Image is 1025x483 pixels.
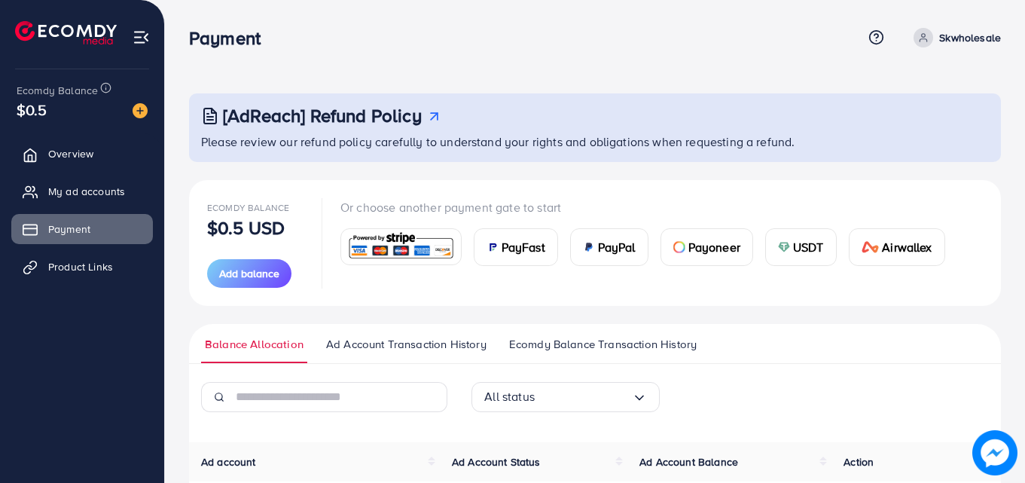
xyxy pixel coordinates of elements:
[205,336,304,353] span: Balance Allocation
[972,430,1017,475] img: image
[11,214,153,244] a: Payment
[207,219,285,237] p: $0.5 USD
[207,201,289,214] span: Ecomdy Balance
[598,238,636,256] span: PayPal
[346,231,456,263] img: card
[502,238,545,256] span: PayFast
[48,184,125,199] span: My ad accounts
[452,454,541,469] span: Ad Account Status
[219,266,279,281] span: Add balance
[570,228,648,266] a: cardPayPal
[340,198,957,216] p: Or choose another payment gate to start
[660,228,753,266] a: cardPayoneer
[17,99,47,121] span: $0.5
[48,222,90,237] span: Payment
[17,83,98,98] span: Ecomdy Balance
[207,259,291,288] button: Add balance
[133,29,150,46] img: menu
[201,454,256,469] span: Ad account
[639,454,738,469] span: Ad Account Balance
[340,228,462,265] a: card
[48,259,113,274] span: Product Links
[778,241,790,253] img: card
[223,105,422,127] h3: [AdReach] Refund Policy
[11,252,153,282] a: Product Links
[11,176,153,206] a: My ad accounts
[843,454,874,469] span: Action
[509,336,697,353] span: Ecomdy Balance Transaction History
[849,228,945,266] a: cardAirwallex
[48,146,93,161] span: Overview
[487,241,499,253] img: card
[583,241,595,253] img: card
[201,133,992,151] p: Please review our refund policy carefully to understand your rights and obligations when requesti...
[939,29,1001,47] p: Skwholesale
[882,238,932,256] span: Airwallex
[793,238,824,256] span: USDT
[133,103,148,118] img: image
[862,241,880,253] img: card
[908,28,1001,47] a: Skwholesale
[189,27,273,49] h3: Payment
[11,139,153,169] a: Overview
[673,241,685,253] img: card
[326,336,487,353] span: Ad Account Transaction History
[535,385,632,408] input: Search for option
[471,382,660,412] div: Search for option
[484,385,535,408] span: All status
[688,238,740,256] span: Payoneer
[474,228,558,266] a: cardPayFast
[765,228,837,266] a: cardUSDT
[15,21,117,44] img: logo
